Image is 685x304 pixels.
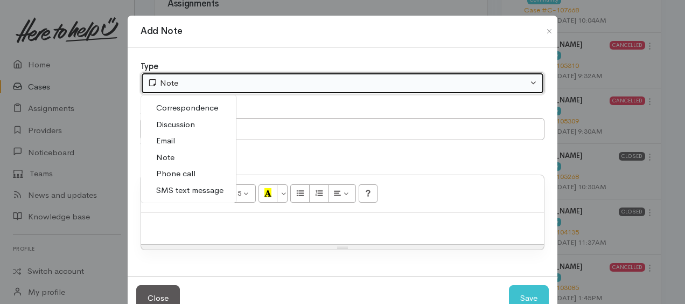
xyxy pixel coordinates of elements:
[258,184,278,203] button: Recent Color
[141,140,544,151] div: What's this note about?
[309,184,328,203] button: Ordered list (CTRL+SHIFT+NUM8)
[359,184,378,203] button: Help
[156,184,223,197] span: SMS text message
[141,60,158,73] label: Type
[328,184,356,203] button: Paragraph
[277,184,288,203] button: More Color
[141,72,544,94] button: Note
[141,24,182,38] h1: Add Note
[290,184,310,203] button: Unordered list (CTRL+SHIFT+NUM7)
[156,119,195,131] span: Discussion
[234,189,241,198] span: 15
[541,25,558,38] button: Close
[227,184,256,203] button: Font Size
[141,245,544,250] div: Resize
[156,168,195,180] span: Phone call
[148,77,528,89] div: Note
[156,135,175,147] span: Email
[156,151,174,164] span: Note
[156,102,218,114] span: Correspondence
